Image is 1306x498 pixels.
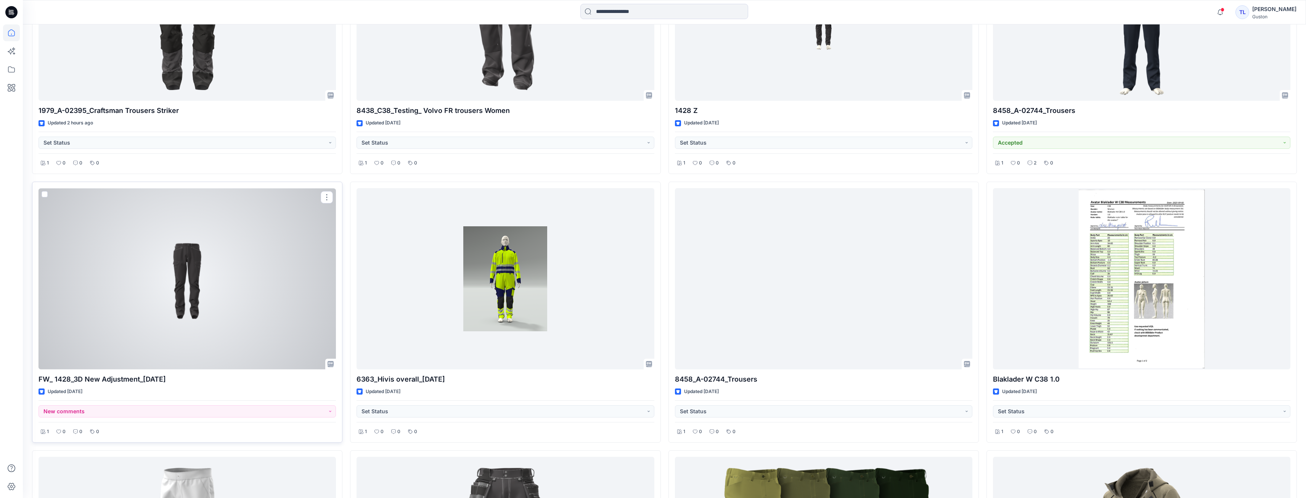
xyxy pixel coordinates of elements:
p: 1 [1001,159,1003,167]
p: 1 [683,428,685,436]
p: 0 [381,159,384,167]
a: FW_ 1428_3D New Adjustment_09-09-2025 [39,188,336,369]
p: 2 [1034,159,1036,167]
a: 8458_A-02744_Trousers [675,188,972,369]
p: 1 [365,159,367,167]
p: 0 [96,428,99,436]
p: 0 [96,159,99,167]
p: 1428 Z [675,105,972,116]
p: 1979_A-02395_Craftsman Trousers Striker [39,105,336,116]
p: 1 [683,159,685,167]
p: 8458_A-02744_Trousers [993,105,1290,116]
p: 0 [1017,159,1020,167]
p: 0 [1051,428,1054,436]
p: Updated [DATE] [684,388,719,396]
p: 0 [716,428,719,436]
p: 0 [414,159,417,167]
p: 0 [63,428,66,436]
p: Updated [DATE] [1002,388,1037,396]
p: Updated [DATE] [684,119,719,127]
p: 1 [47,159,49,167]
p: Updated [DATE] [366,119,400,127]
p: 0 [716,159,719,167]
div: TL [1235,5,1249,19]
p: 1 [365,428,367,436]
p: 0 [414,428,417,436]
p: 0 [397,428,400,436]
a: Blaklader W C38 1.0 [993,188,1290,369]
div: [PERSON_NAME] [1252,5,1296,14]
p: 0 [1050,159,1053,167]
p: FW_ 1428_3D New Adjustment_[DATE] [39,374,336,385]
p: 0 [699,159,702,167]
div: Guston [1252,14,1296,19]
a: 6363_Hivis overall_01-09-2025 [357,188,654,369]
p: 8458_A-02744_Trousers [675,374,972,385]
p: 0 [1017,428,1020,436]
p: Updated [DATE] [1002,119,1037,127]
p: 0 [699,428,702,436]
p: 0 [79,428,82,436]
p: 0 [397,159,400,167]
p: 6363_Hivis overall_[DATE] [357,374,654,385]
p: 1 [47,428,49,436]
p: 0 [79,159,82,167]
p: 0 [733,428,736,436]
p: 0 [733,159,736,167]
p: 0 [381,428,384,436]
p: Updated 2 hours ago [48,119,93,127]
p: 8438_C38_Testing_ Volvo FR trousers Women [357,105,654,116]
p: 0 [1034,428,1037,436]
p: Blaklader W C38 1.0 [993,374,1290,385]
p: 1 [1001,428,1003,436]
p: Updated [DATE] [366,388,400,396]
p: Updated [DATE] [48,388,82,396]
p: 0 [63,159,66,167]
